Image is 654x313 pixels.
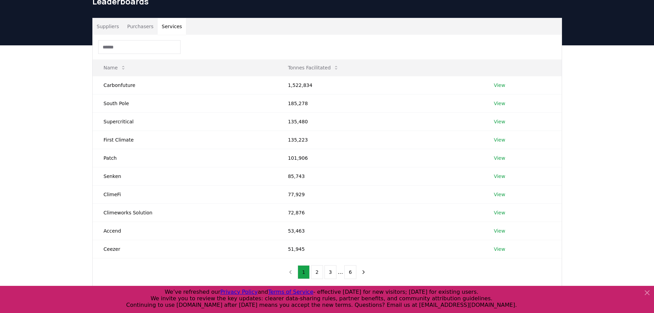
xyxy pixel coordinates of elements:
td: Climeworks Solution [93,203,277,222]
button: next page [358,265,369,279]
td: 1,522,834 [277,76,483,94]
a: View [494,246,505,253]
a: View [494,118,505,125]
td: 85,743 [277,167,483,185]
a: View [494,100,505,107]
a: View [494,155,505,161]
td: Carbonfuture [93,76,277,94]
td: 101,906 [277,149,483,167]
a: View [494,209,505,216]
td: 135,480 [277,112,483,131]
td: South Pole [93,94,277,112]
td: 185,278 [277,94,483,112]
a: View [494,82,505,89]
a: View [494,136,505,143]
button: Suppliers [93,18,123,35]
td: 53,463 [277,222,483,240]
li: ... [338,268,343,276]
button: Services [158,18,186,35]
button: Name [98,61,131,75]
a: View [494,191,505,198]
button: 3 [324,265,336,279]
button: 2 [311,265,323,279]
td: 135,223 [277,131,483,149]
a: View [494,173,505,180]
button: 1 [298,265,310,279]
td: Patch [93,149,277,167]
td: 51,945 [277,240,483,258]
td: Supercritical [93,112,277,131]
button: 6 [344,265,356,279]
td: 77,929 [277,185,483,203]
td: Ceezer [93,240,277,258]
button: Purchasers [123,18,158,35]
td: Senken [93,167,277,185]
td: Accend [93,222,277,240]
td: First Climate [93,131,277,149]
a: View [494,227,505,234]
button: Tonnes Facilitated [283,61,345,75]
td: ClimeFi [93,185,277,203]
td: 72,876 [277,203,483,222]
